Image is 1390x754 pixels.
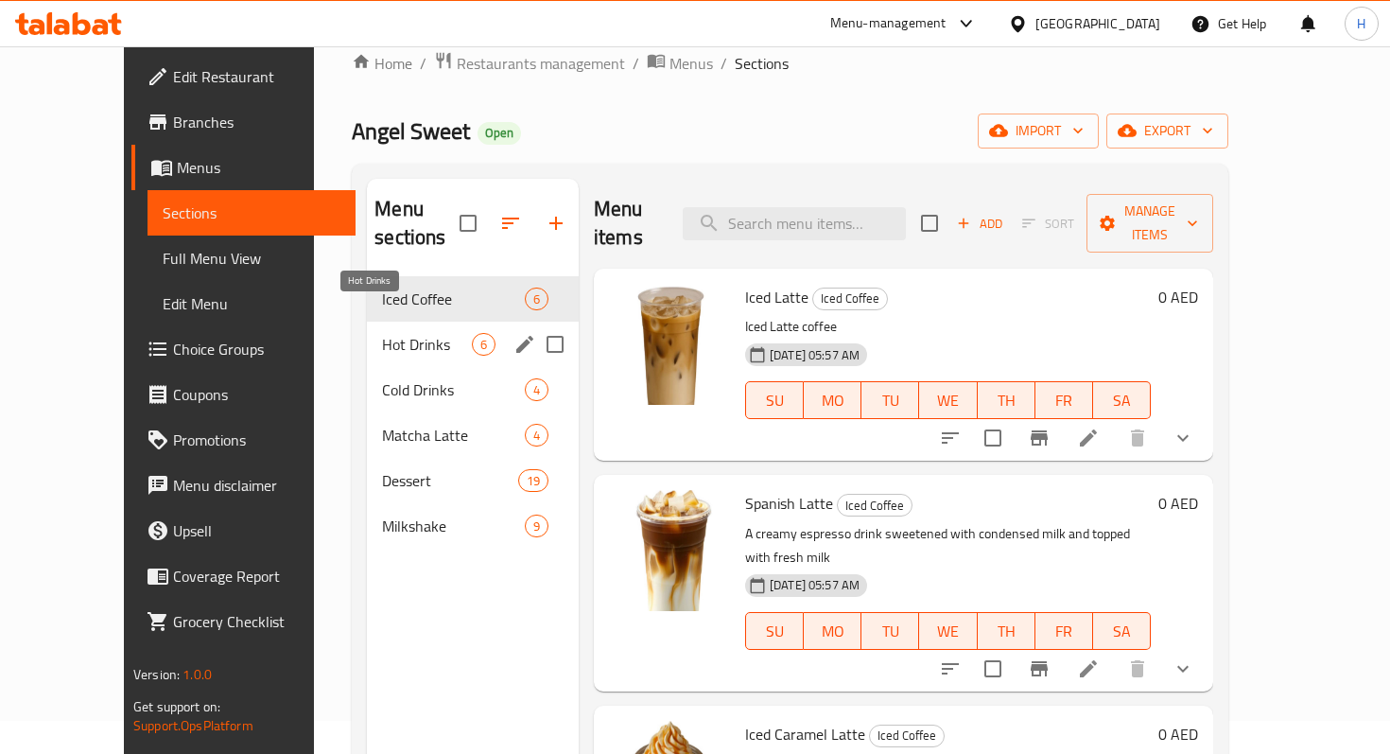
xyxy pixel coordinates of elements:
span: 9 [526,517,547,535]
span: Sections [163,202,340,224]
button: MO [804,612,861,650]
li: / [633,52,639,75]
button: FR [1035,381,1093,419]
h2: Menu items [594,195,660,252]
div: items [472,333,495,356]
span: WE [927,387,969,414]
span: Sort sections [488,201,533,246]
div: Dessert19 [367,458,579,503]
div: Iced Coffee [837,494,912,517]
div: Iced Coffee6 [367,276,579,322]
span: Menus [669,52,713,75]
span: TH [985,618,1028,645]
a: Promotions [131,417,356,463]
span: Edit Restaurant [173,65,340,88]
button: TU [861,612,919,650]
button: SA [1093,612,1151,650]
span: Manage items [1102,200,1198,247]
button: SU [745,612,804,650]
span: SU [754,387,796,414]
span: Get support on: [133,694,220,719]
a: Sections [148,190,356,236]
div: Cold Drinks4 [367,367,579,412]
a: Home [352,52,412,75]
button: Add [949,209,1010,238]
span: SU [754,618,796,645]
span: Version: [133,662,180,687]
button: SA [1093,381,1151,419]
span: Select to update [973,649,1013,689]
span: H [1357,13,1365,34]
span: Branches [173,111,340,133]
button: edit [511,330,539,359]
span: Sections [735,52,789,75]
span: Iced Latte [745,283,808,311]
button: Branch-specific-item [1016,415,1062,461]
div: [GEOGRAPHIC_DATA] [1035,13,1160,34]
span: TU [869,618,912,645]
h6: 0 AED [1158,284,1198,310]
span: MO [811,618,854,645]
span: Restaurants management [457,52,625,75]
span: Iced Coffee [870,725,944,746]
span: 6 [473,336,495,354]
span: Add item [949,209,1010,238]
span: Matcha Latte [382,424,525,447]
div: items [525,288,548,310]
a: Restaurants management [434,51,625,76]
p: A creamy espresso drink sweetened with condensed milk and topped with fresh milk [745,522,1151,570]
li: / [420,52,426,75]
span: Select section first [1010,209,1086,238]
div: Iced Coffee [812,288,888,310]
div: items [525,424,548,447]
button: WE [919,381,977,419]
a: Menus [131,145,356,190]
button: sort-choices [928,646,973,692]
button: show more [1160,415,1206,461]
div: items [525,515,548,537]
div: items [525,378,548,401]
span: Grocery Checklist [173,610,340,633]
span: Milkshake [382,515,525,537]
span: Dessert [382,469,517,492]
span: Edit Menu [163,292,340,315]
button: TU [861,381,919,419]
span: SA [1101,618,1143,645]
span: Full Menu View [163,247,340,270]
a: Choice Groups [131,326,356,372]
span: Cold Drinks [382,378,525,401]
button: TH [978,612,1035,650]
span: 4 [526,427,547,445]
span: Select to update [973,418,1013,458]
p: Iced Latte coffee [745,315,1151,339]
a: Grocery Checklist [131,599,356,644]
span: import [993,119,1084,143]
span: Choice Groups [173,338,340,360]
span: Promotions [173,429,340,451]
span: Iced Caramel Latte [745,720,865,748]
button: FR [1035,612,1093,650]
div: Menu-management [830,12,947,35]
div: Open [478,122,521,145]
a: Edit Menu [148,281,356,326]
a: Full Menu View [148,236,356,281]
span: [DATE] 05:57 AM [762,346,867,364]
span: 4 [526,381,547,399]
span: Coupons [173,383,340,406]
div: items [518,469,548,492]
a: Branches [131,99,356,145]
button: delete [1115,646,1160,692]
a: Upsell [131,508,356,553]
span: 1.0.0 [182,662,212,687]
svg: Show Choices [1172,658,1194,680]
span: [DATE] 05:57 AM [762,576,867,594]
button: sort-choices [928,415,973,461]
span: Iced Coffee [838,495,912,517]
span: Upsell [173,519,340,542]
span: WE [927,618,969,645]
button: MO [804,381,861,419]
span: Add [954,213,1005,235]
nav: Menu sections [367,269,579,556]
